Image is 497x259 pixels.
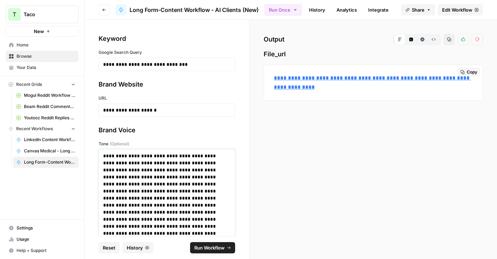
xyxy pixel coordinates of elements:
a: Integrate [364,4,393,15]
button: Share [401,4,435,15]
span: Share [412,6,424,13]
span: Reset [103,244,115,251]
a: LinkedIn Content Workflow [13,134,78,145]
span: Youtooz Reddit Replies Workflow Grid [24,115,75,121]
span: Long Form-Content Workflow - AI Clients (New) [130,6,259,14]
span: Recent Grids [16,81,42,88]
a: Home [6,39,78,51]
div: Brand Voice [99,125,235,135]
button: Reset [99,242,120,253]
span: Mogul Reddit Workflow Grid (1) [24,92,75,99]
span: Canvas Medical - Long Form-Content Workflow [24,148,75,154]
a: Mogul Reddit Workflow Grid (1) [13,90,78,101]
a: Edit Workflow [438,4,483,15]
div: Brand Website [99,80,235,89]
button: Copy [458,68,480,77]
button: Help + Support [6,245,78,256]
button: Run Workflow [190,242,235,253]
span: History [127,244,143,251]
span: Run Workflow [194,244,225,251]
span: Long Form-Content Workflow - AI Clients (New) [24,159,75,165]
a: Long Form-Content Workflow - AI Clients (New) [115,4,259,15]
button: Run Once [264,4,302,16]
button: Workspace: Taco [6,6,78,23]
h2: Output [264,34,483,45]
div: Keyword [99,34,235,44]
a: Settings [6,222,78,234]
a: Usage [6,234,78,245]
button: Recent Grids [6,79,78,90]
span: Usage [17,236,75,242]
span: Edit Workflow [442,6,472,13]
a: Long Form-Content Workflow - AI Clients (New) [13,157,78,168]
button: History [122,242,153,253]
span: Recent Workflows [16,126,53,132]
span: Beam Reddit Comments Workflow Grid [24,103,75,110]
span: Settings [17,225,75,231]
button: Recent Workflows [6,124,78,134]
a: Browse [6,51,78,62]
span: Help + Support [17,247,75,254]
label: Google Search Query [99,49,235,56]
span: (Optional) [110,141,129,147]
a: History [305,4,329,15]
a: Youtooz Reddit Replies Workflow Grid [13,112,78,124]
span: LinkedIn Content Workflow [24,137,75,143]
a: Analytics [332,4,361,15]
span: Taco [24,11,66,18]
label: URL [99,95,235,101]
span: Your Data [17,64,75,71]
a: Beam Reddit Comments Workflow Grid [13,101,78,112]
span: Copy [467,69,477,75]
a: Canvas Medical - Long Form-Content Workflow [13,145,78,157]
span: New [34,28,44,35]
button: New [6,26,78,37]
span: Browse [17,53,75,59]
a: Your Data [6,62,78,73]
span: Home [17,42,75,48]
span: T [13,10,16,19]
span: File_url [264,49,483,59]
label: Tone [99,141,235,147]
